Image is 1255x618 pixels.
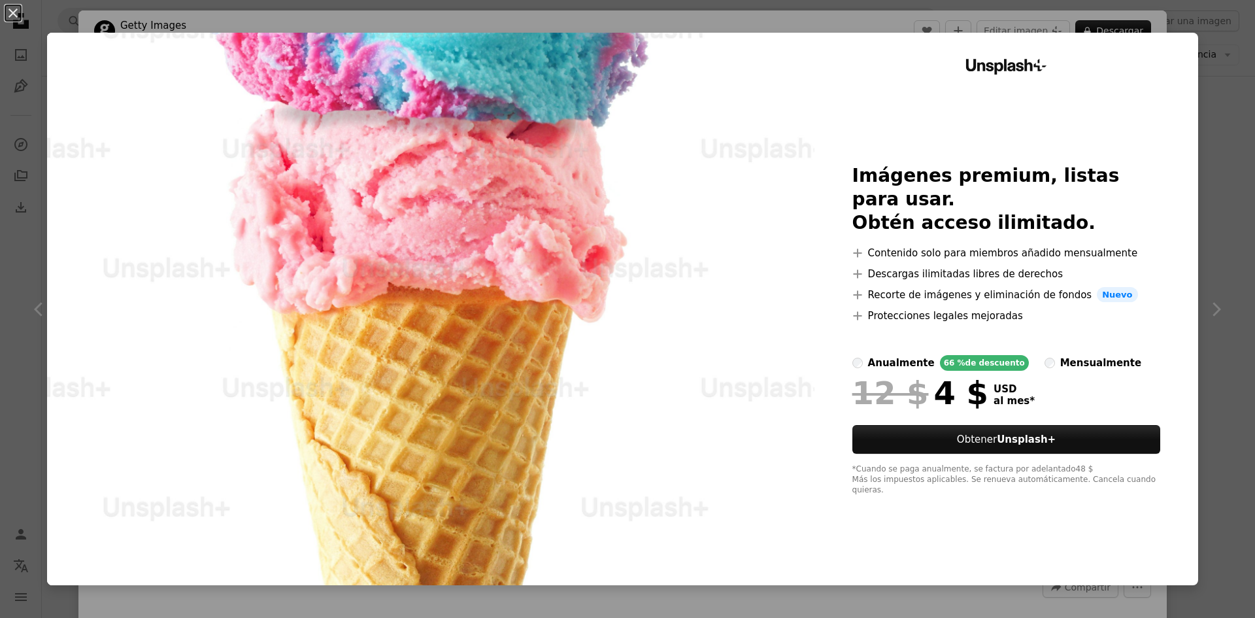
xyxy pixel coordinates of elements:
[852,464,1161,496] div: *Cuando se paga anualmente, se factura por adelantado 48 $ Más los impuestos aplicables. Se renue...
[994,395,1035,407] span: al mes *
[852,376,929,410] span: 12 $
[852,358,863,368] input: anualmente66 %de descuento
[852,164,1161,235] h2: Imágenes premium, listas para usar. Obtén acceso ilimitado.
[852,425,1161,454] button: ObtenerUnsplash+
[997,434,1056,445] strong: Unsplash+
[994,383,1035,395] span: USD
[1060,355,1141,371] div: mensualmente
[940,355,1029,371] div: 66 % de descuento
[852,308,1161,324] li: Protecciones legales mejoradas
[1045,358,1055,368] input: mensualmente
[852,376,988,410] div: 4 $
[1097,287,1137,303] span: Nuevo
[868,355,935,371] div: anualmente
[852,266,1161,282] li: Descargas ilimitadas libres de derechos
[852,245,1161,261] li: Contenido solo para miembros añadido mensualmente
[852,287,1161,303] li: Recorte de imágenes y eliminación de fondos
